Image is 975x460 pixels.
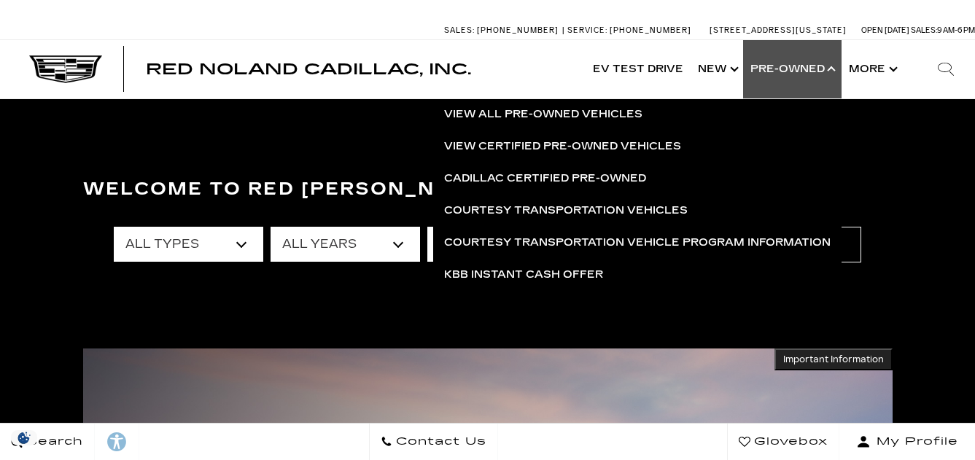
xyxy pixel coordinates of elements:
[610,26,691,35] span: [PHONE_NUMBER]
[477,26,559,35] span: [PHONE_NUMBER]
[7,430,41,445] section: Click to Open Cookie Consent Modal
[567,26,607,35] span: Service:
[937,26,975,35] span: 9 AM-6 PM
[29,55,102,83] img: Cadillac Dark Logo with Cadillac White Text
[146,61,471,78] span: Red Noland Cadillac, Inc.
[783,354,884,365] span: Important Information
[433,195,842,227] a: Courtesy Transportation Vehicles
[433,163,842,195] a: Cadillac Certified Pre-Owned
[691,40,743,98] a: New
[392,432,486,452] span: Contact Us
[433,227,842,259] a: Courtesy Transportation Vehicle Program Information
[7,430,41,445] img: Opt-Out Icon
[842,40,902,98] button: More
[444,26,475,35] span: Sales:
[83,175,893,204] h3: Welcome to Red [PERSON_NAME] Cadillac, Inc.
[23,432,83,452] span: Search
[271,227,420,262] select: Filter by year
[911,26,937,35] span: Sales:
[427,227,577,262] select: Filter by make
[750,432,828,452] span: Glovebox
[562,26,695,34] a: Service: [PHONE_NUMBER]
[433,130,842,163] a: View Certified Pre-Owned Vehicles
[433,259,842,291] a: KBB Instant Cash Offer
[839,424,975,460] button: Open user profile menu
[444,26,562,34] a: Sales: [PHONE_NUMBER]
[433,98,842,130] a: View All Pre-Owned Vehicles
[727,424,839,460] a: Glovebox
[861,26,909,35] span: Open [DATE]
[146,62,471,77] a: Red Noland Cadillac, Inc.
[871,432,958,452] span: My Profile
[114,227,263,262] select: Filter by type
[710,26,847,35] a: [STREET_ADDRESS][US_STATE]
[743,40,842,98] a: Pre-Owned
[369,424,498,460] a: Contact Us
[586,40,691,98] a: EV Test Drive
